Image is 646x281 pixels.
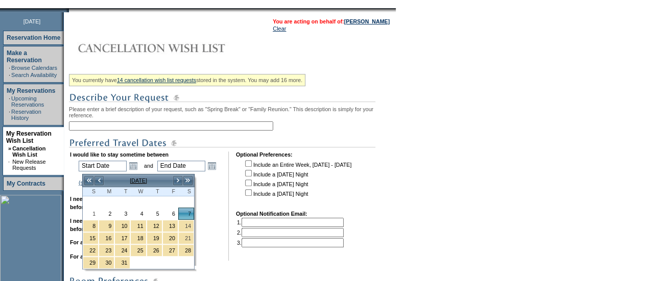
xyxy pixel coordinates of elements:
[11,109,41,121] a: Reservation History
[83,257,98,268] a: 29
[65,8,69,12] img: promoShadowLeftCorner.gif
[83,208,98,219] a: 1
[147,232,162,244] td: Spring Break Wk 2 2026 Holiday
[99,208,114,220] td: Monday, March 02, 2026
[179,233,194,244] a: 21
[8,159,11,171] td: ·
[115,220,130,232] a: 10
[99,244,114,257] td: Spring Break Wk 3 2026 Holiday
[115,208,130,219] a: 3
[9,72,10,78] td: ·
[147,233,162,244] a: 19
[147,244,162,257] td: Spring Break Wk 3 2026 Holiday
[6,130,52,144] a: My Reservation Wish List
[147,208,162,220] td: Thursday, March 05, 2026
[128,160,139,171] a: Open the calendar popup.
[173,175,183,186] a: >
[114,220,130,232] td: Spring Break Wk 1 2026 Holiday
[178,232,194,244] td: Spring Break Wk 3 2026 - Saturday to Saturday Holiday
[83,220,98,232] a: 8
[115,233,130,244] a: 17
[344,18,390,24] a: [PERSON_NAME]
[162,187,178,196] th: Friday
[79,161,127,171] input: Date format: M/D/Y. Shortcut keys: [T] for Today. [UP] or [.] for Next Day. [DOWN] or [,] for Pre...
[236,151,293,158] b: Optional Preferences:
[83,244,99,257] td: Spring Break Wk 3 2026 Holiday
[163,220,178,232] a: 13
[162,244,178,257] td: Spring Break Wk 3 2026 Holiday
[142,159,155,173] td: and
[99,232,114,244] td: Spring Break Wk 2 2026 Holiday
[178,244,194,257] td: Spring Break Wk 4 2026 - Saturday to Saturday Holiday
[162,232,178,244] td: Spring Break Wk 2 2026 Holiday
[273,25,286,32] a: Clear
[99,208,114,219] a: 2
[147,220,162,232] a: 12
[163,233,178,244] a: 20
[70,218,124,224] b: I need a maximum of
[178,220,194,232] td: Spring Break Wk 2 2026 - Saturday to Saturday Holiday
[115,245,130,256] a: 24
[147,208,162,219] a: 5
[11,65,57,71] a: Browse Calendars
[117,77,196,83] a: 14 cancellation wish list requests
[70,151,169,158] b: I would like to stay sometime between
[83,187,99,196] th: Sunday
[147,245,162,256] a: 26
[183,175,193,186] a: >>
[237,218,344,227] td: 1.
[131,245,146,256] a: 25
[179,220,194,232] a: 14
[179,245,194,256] a: 28
[130,232,146,244] td: Spring Break Wk 2 2026 Holiday
[99,220,114,232] a: 9
[12,145,45,158] a: Cancellation Wish List
[7,87,55,94] a: My Reservations
[79,180,136,186] a: (show holiday calendar)
[99,245,114,256] a: 23
[115,257,130,268] a: 31
[114,187,130,196] th: Tuesday
[162,220,178,232] td: Spring Break Wk 1 2026 Holiday
[83,220,99,232] td: Spring Break Wk 1 2026 Holiday
[83,208,99,220] td: Sunday, March 01, 2026
[147,187,162,196] th: Thursday
[131,208,146,219] a: 4
[130,220,146,232] td: Spring Break Wk 1 2026 Holiday
[163,208,178,219] a: 6
[114,232,130,244] td: Spring Break Wk 2 2026 Holiday
[162,208,178,220] td: Friday, March 06, 2026
[206,160,218,171] a: Open the calendar popup.
[94,175,104,186] a: <
[99,257,114,268] a: 30
[237,238,344,247] td: 3.
[70,239,115,245] b: For a minimum of
[130,244,146,257] td: Spring Break Wk 3 2026 Holiday
[131,220,146,232] a: 11
[130,208,146,220] td: Wednesday, March 04, 2026
[179,208,194,219] a: 7
[83,232,99,244] td: Spring Break Wk 2 2026 Holiday
[9,109,10,121] td: ·
[99,257,114,269] td: Spring Break Wk 4 2026 Holiday
[114,244,130,257] td: Spring Break Wk 3 2026 Holiday
[178,208,194,220] td: Spring Break Wk 1 2026 - Saturday to Saturday Holiday
[243,159,351,203] td: Include an Entire Week, [DATE] - [DATE] Include a [DATE] Night Include a [DATE] Night Include a [...
[8,145,11,151] b: »
[70,253,117,260] b: For a maximum of
[130,187,146,196] th: Wednesday
[99,233,114,244] a: 16
[236,211,307,217] b: Optional Notification Email:
[84,175,94,186] a: <<
[104,175,173,186] td: [DATE]
[69,74,305,86] div: You currently have stored in the system. You may add 16 more.
[23,18,41,24] span: [DATE]
[237,228,344,237] td: 2.
[7,49,42,64] a: Make a Reservation
[114,257,130,269] td: Spring Break Wk 4 2026 Holiday
[178,187,194,196] th: Saturday
[69,38,273,58] img: Cancellation Wish List
[99,187,114,196] th: Monday
[99,220,114,232] td: Spring Break Wk 1 2026 Holiday
[83,233,98,244] a: 15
